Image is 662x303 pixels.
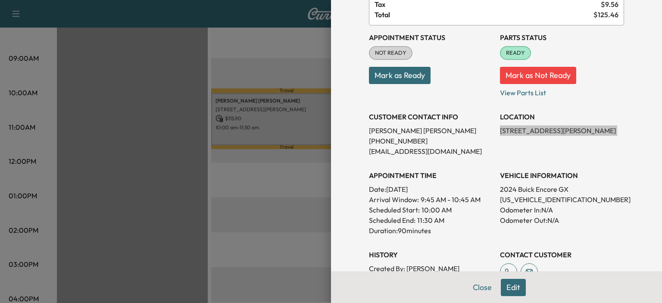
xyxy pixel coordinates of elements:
[369,205,420,215] p: Scheduled Start:
[369,225,493,236] p: Duration: 90 minutes
[369,112,493,122] h3: CUSTOMER CONTACT INFO
[500,67,576,84] button: Mark as Not Ready
[500,205,624,215] p: Odometer In: N/A
[369,215,415,225] p: Scheduled End:
[370,49,412,57] span: NOT READY
[369,125,493,136] p: [PERSON_NAME] [PERSON_NAME]
[500,250,624,260] h3: CONTACT CUSTOMER
[500,84,624,98] p: View Parts List
[422,205,452,215] p: 10:00 AM
[500,194,624,205] p: [US_VEHICLE_IDENTIFICATION_NUMBER]
[369,136,493,146] p: [PHONE_NUMBER]
[375,9,593,20] span: Total
[369,184,493,194] p: Date: [DATE]
[500,112,624,122] h3: LOCATION
[369,250,493,260] h3: History
[417,215,444,225] p: 11:30 AM
[500,170,624,181] h3: VEHICLE INFORMATION
[501,49,530,57] span: READY
[500,184,624,194] p: 2024 Buick Encore GX
[369,32,493,43] h3: Appointment Status
[369,67,431,84] button: Mark as Ready
[500,32,624,43] h3: Parts Status
[501,279,526,296] button: Edit
[369,170,493,181] h3: APPOINTMENT TIME
[467,279,497,296] button: Close
[500,125,624,136] p: [STREET_ADDRESS][PERSON_NAME]
[369,194,493,205] p: Arrival Window:
[593,9,618,20] span: $ 125.46
[500,215,624,225] p: Odometer Out: N/A
[369,263,493,274] p: Created By : [PERSON_NAME]
[369,146,493,156] p: [EMAIL_ADDRESS][DOMAIN_NAME]
[421,194,481,205] span: 9:45 AM - 10:45 AM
